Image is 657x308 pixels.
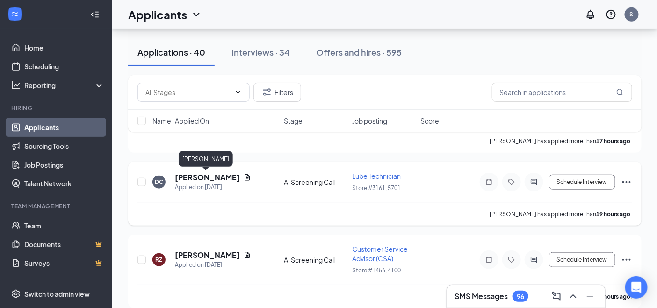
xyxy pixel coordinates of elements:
[128,7,187,22] h1: Applicants
[549,175,615,190] button: Schedule Interview
[155,178,163,186] div: DC
[455,291,508,301] h3: SMS Messages
[621,254,632,265] svg: Ellipses
[24,235,104,254] a: DocumentsCrown
[145,87,231,97] input: All Stages
[244,251,251,259] svg: Document
[597,293,631,300] b: 21 hours ago
[24,38,104,57] a: Home
[24,254,104,272] a: SurveysCrown
[597,138,631,145] b: 17 hours ago
[597,211,631,218] b: 19 hours ago
[24,216,104,235] a: Team
[506,256,517,264] svg: Tag
[152,116,209,125] span: Name · Applied On
[583,289,598,304] button: Minimize
[551,291,562,302] svg: ComposeMessage
[156,256,163,264] div: RZ
[585,291,596,302] svg: Minimize
[175,260,251,270] div: Applied on [DATE]
[484,256,495,264] svg: Note
[566,289,581,304] button: ChevronUp
[175,172,240,183] h5: [PERSON_NAME]
[352,172,401,180] span: Lube Technician
[506,178,517,186] svg: Tag
[352,267,406,274] span: Store #1456, 4100 ...
[24,81,105,90] div: Reporting
[630,10,634,18] div: S
[24,118,104,137] a: Applicants
[234,88,242,96] svg: ChevronDown
[528,178,540,186] svg: ActiveChat
[175,183,251,192] div: Applied on [DATE]
[284,255,347,264] div: AI Screening Call
[484,178,495,186] svg: Note
[179,151,233,167] div: [PERSON_NAME]
[137,46,205,58] div: Applications · 40
[284,177,347,187] div: AI Screening Call
[316,46,402,58] div: Offers and hires · 595
[568,291,579,302] svg: ChevronUp
[24,174,104,193] a: Talent Network
[490,210,632,218] p: [PERSON_NAME] has applied more than .
[621,176,632,188] svg: Ellipses
[24,155,104,174] a: Job Postings
[11,104,102,112] div: Hiring
[352,245,408,263] span: Customer Service Advisor (CSA)
[231,46,290,58] div: Interviews · 34
[11,202,102,210] div: Team Management
[253,83,301,102] button: Filter Filters
[606,9,617,20] svg: QuestionInfo
[528,256,540,264] svg: ActiveChat
[191,9,202,20] svg: ChevronDown
[10,9,20,19] svg: WorkstreamLogo
[244,174,251,181] svg: Document
[24,137,104,155] a: Sourcing Tools
[175,250,240,260] h5: [PERSON_NAME]
[24,57,104,76] a: Scheduling
[11,289,21,299] svg: Settings
[421,116,440,125] span: Score
[585,9,596,20] svg: Notifications
[11,81,21,90] svg: Analysis
[261,87,273,98] svg: Filter
[352,116,387,125] span: Job posting
[517,293,524,301] div: 96
[352,184,406,191] span: Store #3161, 5701 ...
[616,88,624,96] svg: MagnifyingGlass
[492,83,632,102] input: Search in applications
[625,276,648,299] div: Open Intercom Messenger
[549,252,615,267] button: Schedule Interview
[549,289,564,304] button: ComposeMessage
[90,10,100,19] svg: Collapse
[284,116,303,125] span: Stage
[24,289,90,299] div: Switch to admin view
